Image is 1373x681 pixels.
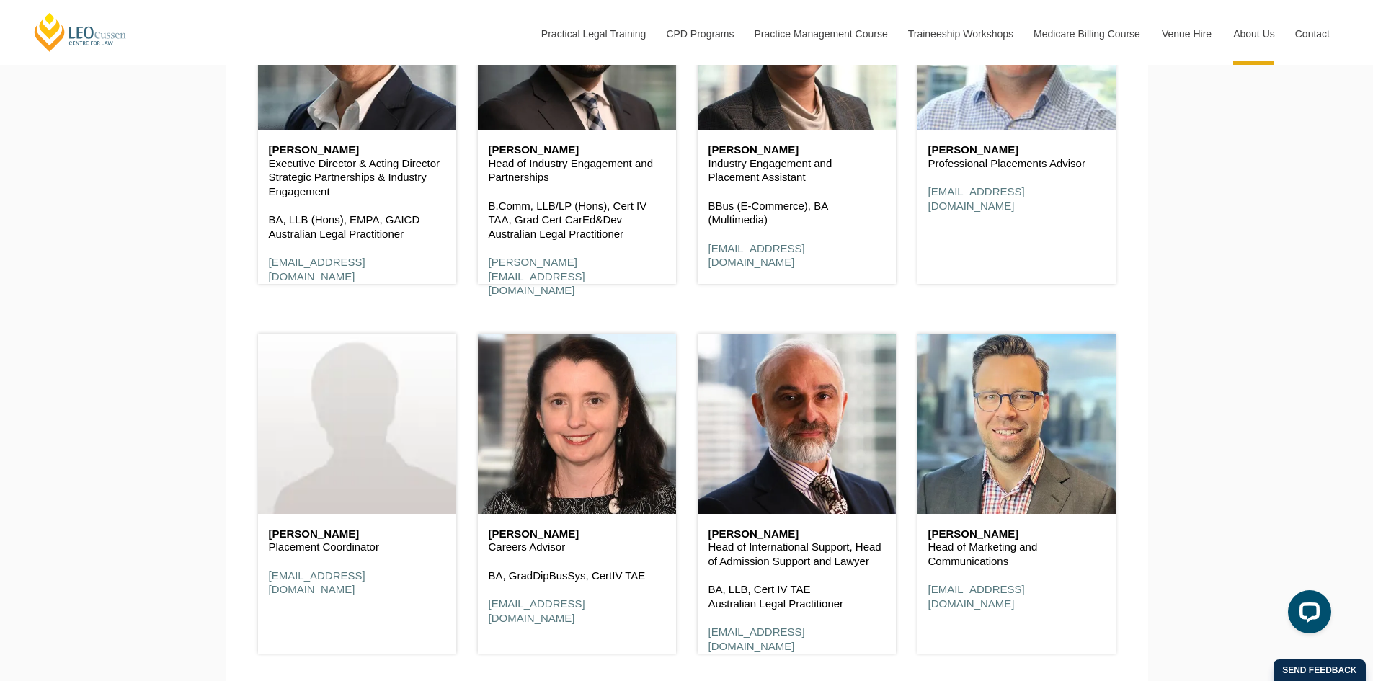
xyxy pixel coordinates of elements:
p: Head of Industry Engagement and Partnerships [489,156,665,184]
h6: [PERSON_NAME] [269,528,445,540]
a: Traineeship Workshops [897,3,1023,65]
a: [EMAIL_ADDRESS][DOMAIN_NAME] [708,626,805,652]
a: [PERSON_NAME][EMAIL_ADDRESS][DOMAIN_NAME] [489,256,585,296]
h6: [PERSON_NAME] [708,528,885,540]
a: Contact [1284,3,1341,65]
p: Head of Marketing and Communications [928,540,1105,568]
a: Medicare Billing Course [1023,3,1151,65]
a: [EMAIL_ADDRESS][DOMAIN_NAME] [708,242,805,269]
h6: [PERSON_NAME] [708,144,885,156]
iframe: LiveChat chat widget [1276,584,1337,645]
p: Professional Placements Advisor [928,156,1105,171]
a: [EMAIL_ADDRESS][DOMAIN_NAME] [928,583,1025,610]
h6: [PERSON_NAME] [928,528,1105,540]
h6: [PERSON_NAME] [489,144,665,156]
a: [EMAIL_ADDRESS][DOMAIN_NAME] [489,597,585,624]
a: [PERSON_NAME] Centre for Law [32,12,128,53]
p: Executive Director & Acting Director Strategic Partnerships & Industry Engagement [269,156,445,199]
p: Head of International Support, Head of Admission Support and Lawyer [708,540,885,568]
p: Industry Engagement and Placement Assistant [708,156,885,184]
a: About Us [1222,3,1284,65]
h6: [PERSON_NAME] [928,144,1105,156]
a: CPD Programs [655,3,743,65]
a: Practical Legal Training [530,3,656,65]
a: [EMAIL_ADDRESS][DOMAIN_NAME] [928,185,1025,212]
p: BA, LLB, Cert IV TAE Australian Legal Practitioner [708,582,885,610]
a: [EMAIL_ADDRESS][DOMAIN_NAME] [269,569,365,596]
h6: [PERSON_NAME] [269,144,445,156]
p: Careers Advisor [489,540,665,554]
p: B.Comm, LLB/LP (Hons), Cert IV TAA, Grad Cert CarEd&Dev Australian Legal Practitioner [489,199,665,241]
p: Placement Coordinator [269,540,445,554]
p: BA, GradDipBusSys, CertIV TAE [489,569,665,583]
a: Practice Management Course [744,3,897,65]
a: Venue Hire [1151,3,1222,65]
p: BA, LLB (Hons), EMPA, GAICD Australian Legal Practitioner [269,213,445,241]
p: BBus (E-Commerce), BA (Multimedia) [708,199,885,227]
a: [EMAIL_ADDRESS][DOMAIN_NAME] [269,256,365,282]
h6: [PERSON_NAME] [489,528,665,540]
